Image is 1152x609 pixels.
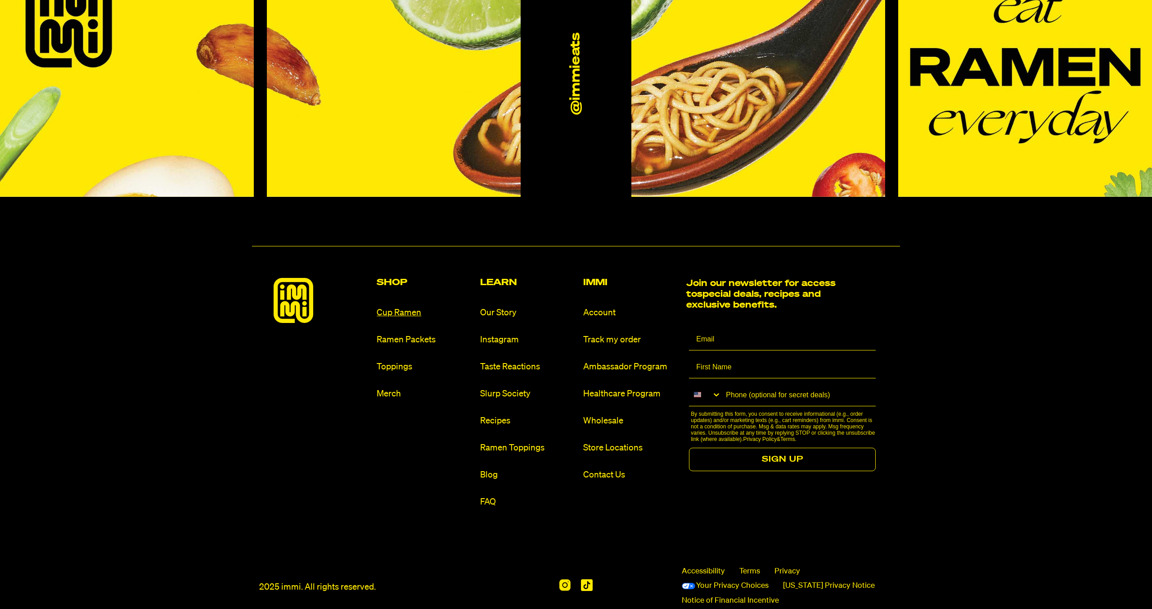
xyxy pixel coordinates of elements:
[686,278,841,310] h2: Join our newsletter for access to special deals, recipes and exclusive benefits.
[568,30,584,114] a: @immieats
[583,307,679,319] a: Account
[689,448,876,471] button: SIGN UP
[480,496,576,508] a: FAQ
[739,566,760,577] a: Terms
[274,278,313,323] img: immieats
[377,307,472,319] a: Cup Ramen
[689,384,721,405] button: Search Countries
[583,415,679,427] a: Wholesale
[581,579,593,591] img: Tiktok
[480,307,576,319] a: Our Story
[682,566,725,577] span: Accessibility
[691,411,878,442] p: By submitting this form, you consent to receive informational (e.g., order updates) and/or market...
[259,581,376,593] p: 2025 immi. All rights reserved.
[689,328,876,350] input: Email
[377,278,472,287] h2: Shop
[583,334,679,346] a: Track my order
[377,388,472,400] a: Merch
[583,278,679,287] h2: Immi
[480,278,576,287] h2: Learn
[480,388,576,400] a: Slurp Society
[694,391,701,398] img: United States
[583,469,679,481] a: Contact Us
[377,334,472,346] a: Ramen Packets
[377,361,472,373] a: Toppings
[480,361,576,373] a: Taste Reactions
[583,361,679,373] a: Ambassador Program
[780,436,795,442] a: Terms
[583,442,679,454] a: Store Locations
[721,384,876,406] input: Phone (optional for secret deals)
[480,442,576,454] a: Ramen Toppings
[559,579,571,591] img: Instagram
[682,583,695,589] img: California Consumer Privacy Act (CCPA) Opt-Out Icon
[583,388,679,400] a: Healthcare Program
[783,581,875,591] a: [US_STATE] Privacy Notice
[774,566,800,577] a: Privacy
[682,595,779,606] a: Notice of Financial Incentive
[480,334,576,346] a: Instagram
[480,415,576,427] a: Recipes
[4,568,95,604] iframe: Marketing Popup
[689,356,876,378] input: First Name
[480,469,576,481] a: Blog
[682,581,769,591] a: Your Privacy Choices
[743,436,777,442] a: Privacy Policy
